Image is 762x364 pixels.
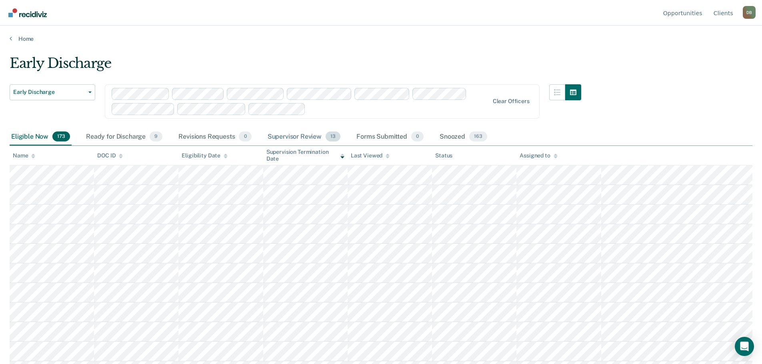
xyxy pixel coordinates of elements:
span: 0 [411,131,424,142]
div: Early Discharge [10,55,581,78]
img: Recidiviz [8,8,47,17]
div: Name [13,152,35,159]
button: Early Discharge [10,84,95,100]
div: Snoozed163 [438,128,489,146]
div: Revisions Requests0 [177,128,253,146]
span: 163 [469,131,487,142]
div: Eligible Now173 [10,128,72,146]
div: Assigned to [520,152,557,159]
button: Profile dropdown button [743,6,756,19]
div: Last Viewed [351,152,390,159]
div: Status [435,152,452,159]
div: DOC ID [97,152,123,159]
a: Home [10,35,752,42]
div: Ready for Discharge9 [84,128,164,146]
span: 13 [326,131,340,142]
div: Clear officers [493,98,530,105]
div: Supervision Termination Date [266,149,344,162]
span: 173 [52,131,70,142]
span: 0 [239,131,251,142]
div: Eligibility Date [182,152,228,159]
span: 9 [150,131,162,142]
div: Open Intercom Messenger [735,337,754,356]
span: Early Discharge [13,89,85,95]
div: Supervisor Review13 [266,128,342,146]
div: Forms Submitted0 [355,128,425,146]
div: D B [743,6,756,19]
